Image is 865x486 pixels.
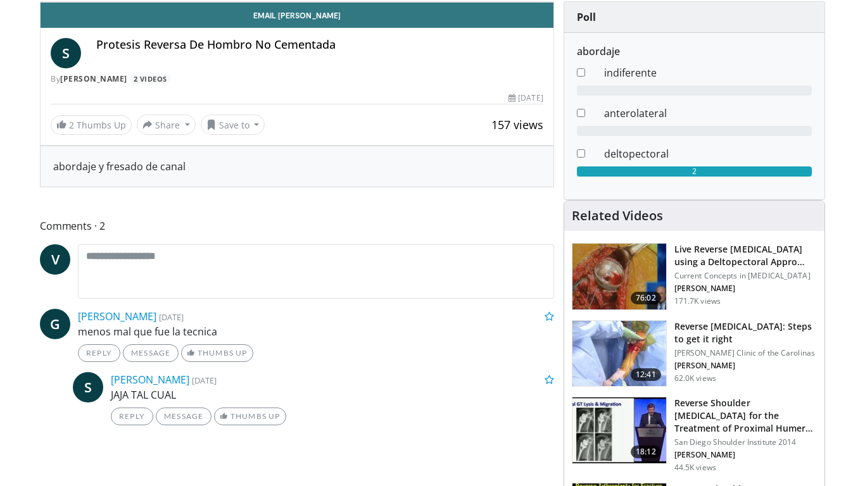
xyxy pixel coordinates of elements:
p: 44.5K views [674,463,716,473]
a: 76:02 Live Reverse [MEDICAL_DATA] using a Deltopectoral Appro… Current Concepts in [MEDICAL_DATA]... [572,243,817,310]
a: S [51,38,81,68]
span: 2 [69,119,74,131]
h4: Related Videos [572,208,663,223]
a: 2 Videos [129,73,171,84]
div: [DATE] [508,92,543,104]
div: 2 [577,166,812,177]
p: JAJA TAL CUAL [111,387,554,402]
a: Reply [111,408,153,425]
p: menos mal que fue la tecnica [78,324,554,339]
a: G [40,309,70,339]
dd: deltopectoral [595,146,821,161]
a: 12:41 Reverse [MEDICAL_DATA]: Steps to get it right [PERSON_NAME] Clinic of the Carolinas [PERSON... [572,320,817,387]
h6: abordaje [577,46,812,58]
a: Thumbs Up [181,344,253,362]
a: [PERSON_NAME] [60,73,127,84]
dd: anterolateral [595,106,821,121]
span: 157 views [491,117,543,132]
button: Share [137,115,196,135]
p: [PERSON_NAME] [674,283,817,294]
dd: indiferente [595,65,821,80]
a: [PERSON_NAME] [78,309,156,323]
p: 171.7K views [674,296,721,306]
h3: Reverse Shoulder [MEDICAL_DATA] for the Treatment of Proximal Humeral … [674,397,817,435]
p: Current Concepts in [MEDICAL_DATA] [674,271,817,281]
p: [PERSON_NAME] [674,450,817,460]
strong: Poll [577,10,596,24]
div: By [51,73,543,85]
h4: Protesis Reversa De Hombro No Cementada [96,38,543,52]
a: 18:12 Reverse Shoulder [MEDICAL_DATA] for the Treatment of Proximal Humeral … San Diego Shoulder ... [572,397,817,473]
h3: Reverse [MEDICAL_DATA]: Steps to get it right [674,320,817,346]
span: 76:02 [631,292,661,304]
a: V [40,244,70,275]
h3: Live Reverse [MEDICAL_DATA] using a Deltopectoral Appro… [674,243,817,268]
img: 326034_0000_1.png.150x105_q85_crop-smart_upscale.jpg [572,321,666,387]
small: [DATE] [159,311,184,323]
a: Email [PERSON_NAME] [41,3,553,28]
p: San Diego Shoulder Institute 2014 [674,437,817,447]
a: Reply [78,344,120,362]
a: 2 Thumbs Up [51,115,132,135]
p: [PERSON_NAME] Clinic of the Carolinas [674,348,817,358]
p: 62.0K views [674,373,716,383]
a: Message [123,344,179,362]
small: [DATE] [192,375,217,386]
video-js: Video Player [41,2,553,3]
p: [PERSON_NAME] [674,361,817,371]
img: Q2xRg7exoPLTwO8X4xMDoxOjA4MTsiGN.150x105_q85_crop-smart_upscale.jpg [572,397,666,463]
div: abordaje y fresado de canal [53,159,541,174]
span: 18:12 [631,445,661,458]
a: [PERSON_NAME] [111,373,189,387]
a: Thumbs Up [214,408,286,425]
img: 684033_3.png.150x105_q85_crop-smart_upscale.jpg [572,244,666,309]
a: S [73,372,103,402]
a: Message [156,408,212,425]
span: Comments 2 [40,218,554,234]
button: Save to [201,115,265,135]
span: 12:41 [631,368,661,381]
